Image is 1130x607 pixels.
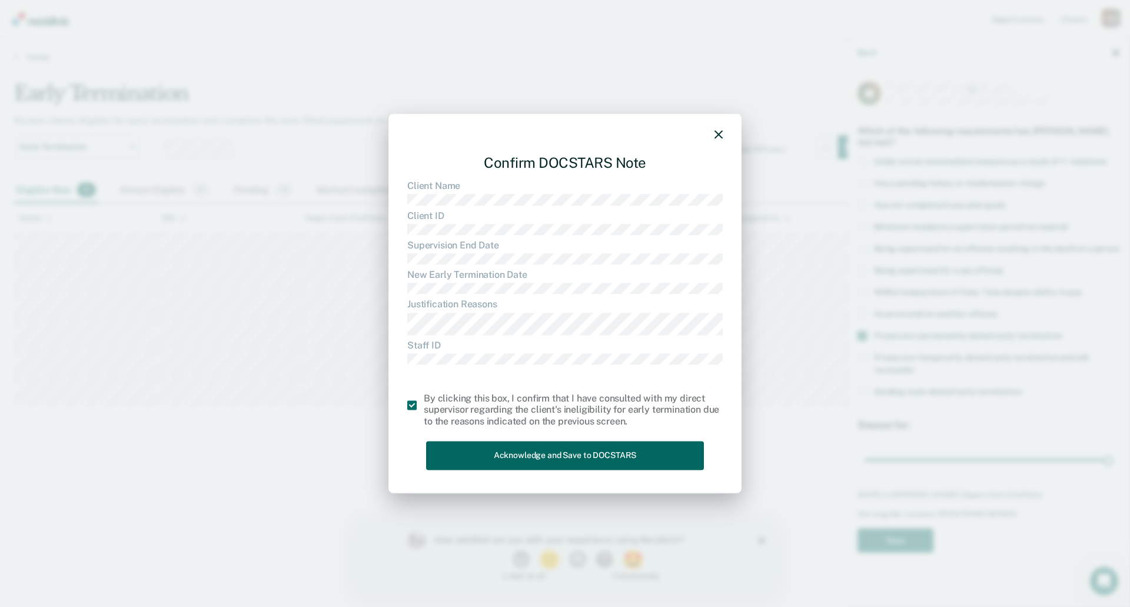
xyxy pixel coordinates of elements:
[407,299,723,310] dt: Justification Reasons
[52,12,71,31] img: Profile image for Kim
[407,181,723,192] dt: Client Name
[407,270,723,281] dt: New Early Termination Date
[424,393,723,427] div: By clicking this box, I confirm that I have consulted with my direct supervisor regarding the cli...
[407,240,723,251] dt: Supervision End Date
[214,32,235,49] button: 3
[241,32,262,49] button: 4
[407,340,723,351] dt: Staff ID
[407,210,723,221] dt: Client ID
[407,145,723,181] div: Confirm DOCSTARS Note
[268,32,292,49] button: 5
[258,53,370,61] div: 5 - Extremely
[426,441,704,470] button: Acknowledge and Save to DOCSTARS
[80,53,191,61] div: 1 - Not at all
[80,15,352,26] div: How satisfied are you with your experience using Recidiviz?
[404,18,411,25] div: Close survey
[158,32,178,49] button: 1
[184,32,208,49] button: 2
